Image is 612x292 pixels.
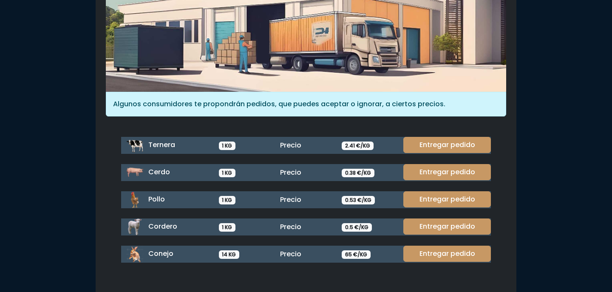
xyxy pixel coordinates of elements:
[403,218,491,235] a: Entregar pedido
[403,191,491,207] a: Entregar pedido
[403,246,491,262] a: Entregar pedido
[342,169,374,177] span: 0.38 €/KG
[148,249,173,258] span: Conejo
[126,218,143,235] img: cordero.png
[126,191,143,208] img: pollo.png
[219,169,236,177] span: 1 KG
[126,137,143,154] img: ternera.png
[403,137,491,153] a: Entregar pedido
[148,140,175,150] span: Ternera
[342,250,371,259] span: 65 €/KG
[275,167,337,178] div: Precio
[148,221,177,231] span: Cordero
[219,250,240,259] span: 14 KG
[148,167,170,177] span: Cerdo
[148,194,165,204] span: Pollo
[275,195,337,205] div: Precio
[126,164,143,181] img: cerdo.png
[275,249,337,259] div: Precio
[219,196,236,204] span: 1 KG
[219,142,236,150] span: 1 KG
[126,246,143,263] img: conejo.png
[403,164,491,180] a: Entregar pedido
[342,142,374,150] span: 2.41 €/KG
[106,92,506,116] div: Algunos consumidores te propondrán pedidos, que puedes aceptar o ignorar, a ciertos precios.
[342,223,372,232] span: 0.5 €/KG
[342,196,375,204] span: 0.53 €/KG
[275,222,337,232] div: Precio
[275,140,337,150] div: Precio
[219,223,236,232] span: 1 KG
